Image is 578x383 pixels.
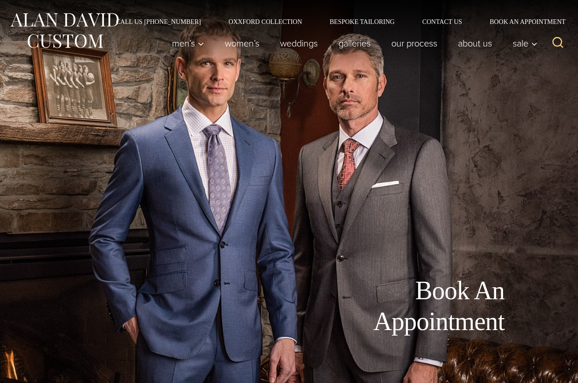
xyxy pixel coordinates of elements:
nav: Primary Navigation [162,34,543,52]
a: About Us [448,34,503,52]
a: Call Us [PHONE_NUMBER] [102,18,215,25]
a: Galleries [328,34,381,52]
a: Our Process [381,34,448,52]
img: Alan David Custom [9,10,120,51]
a: Women’s [215,34,270,52]
h1: Book An Appointment [298,275,504,337]
a: Bespoke Tailoring [316,18,408,25]
span: Men’s [172,39,204,48]
a: Oxxford Collection [215,18,316,25]
span: Sale [513,39,538,48]
button: View Search Form [547,32,569,54]
a: Contact Us [408,18,476,25]
nav: Secondary Navigation [102,18,569,25]
a: Book an Appointment [476,18,569,25]
a: weddings [270,34,328,52]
